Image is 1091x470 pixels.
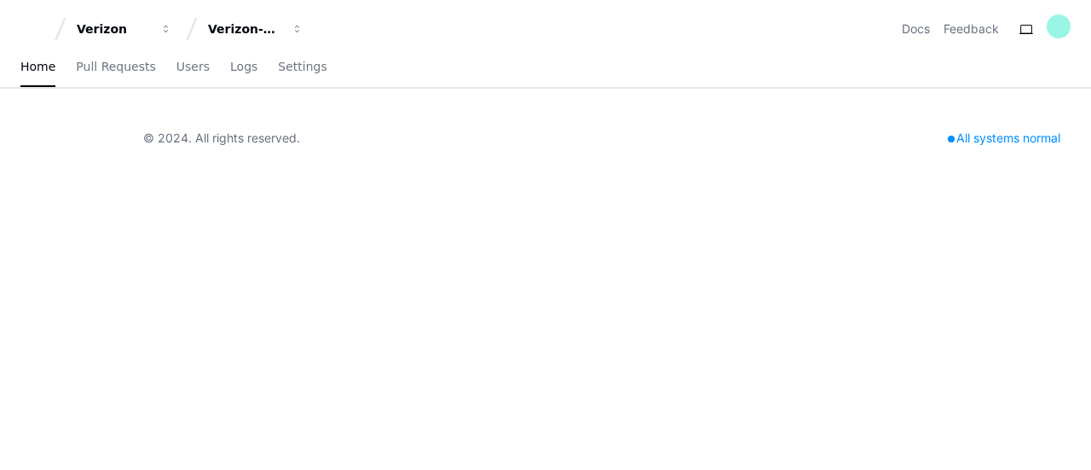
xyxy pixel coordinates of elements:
[230,61,257,72] span: Logs
[902,20,930,38] a: Docs
[278,61,326,72] span: Settings
[20,48,55,87] a: Home
[70,14,179,44] button: Verizon
[176,48,210,87] a: Users
[143,130,300,147] div: © 2024. All rights reserved.
[76,61,155,72] span: Pull Requests
[76,48,155,87] a: Pull Requests
[278,48,326,87] a: Settings
[77,20,150,38] div: Verizon
[938,126,1071,150] div: All systems normal
[208,20,281,38] div: Verizon-Clarify-Order-Management
[201,14,310,44] button: Verizon-Clarify-Order-Management
[944,20,999,38] button: Feedback
[176,61,210,72] span: Users
[20,61,55,72] span: Home
[230,48,257,87] a: Logs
